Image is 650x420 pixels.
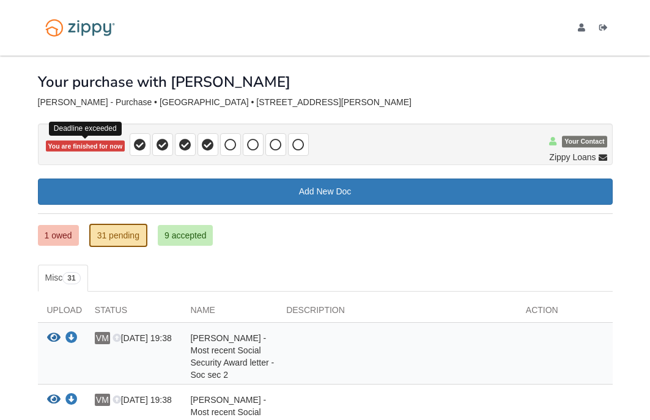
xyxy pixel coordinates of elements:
div: Name [181,304,277,322]
a: Misc [38,265,88,292]
button: View Vicki Monteiro - Most recent Social Security Award letter - Soc sec 2 [47,332,61,345]
span: [DATE] 19:38 [113,333,172,343]
h1: Your purchase with [PERSON_NAME] [38,74,290,90]
a: 1 owed [38,225,79,246]
a: Log out [599,23,613,35]
a: edit profile [578,23,590,35]
div: Description [277,304,517,322]
a: 9 accepted [158,225,213,246]
span: You are finished for now [46,141,125,152]
span: VM [95,394,110,406]
div: Upload [38,304,86,322]
a: Download Vicki Monteiro - Most recent Social Security Award letter - Soc sec 1 [65,396,78,405]
span: [PERSON_NAME] - Most recent Social Security Award letter - Soc sec 2 [190,333,274,380]
span: [DATE] 19:38 [113,395,172,405]
span: 31 [62,272,80,284]
img: Logo [38,13,122,42]
div: Status [86,304,182,322]
div: Deadline exceeded [49,122,122,136]
span: Zippy Loans [549,151,596,163]
button: View Vicki Monteiro - Most recent Social Security Award letter - Soc sec 1 [47,394,61,407]
span: VM [95,332,110,344]
div: [PERSON_NAME] - Purchase • [GEOGRAPHIC_DATA] • [STREET_ADDRESS][PERSON_NAME] [38,97,613,108]
a: 31 pending [89,224,147,247]
span: Your Contact [562,136,607,148]
a: Download Vicki Monteiro - Most recent Social Security Award letter - Soc sec 2 [65,334,78,344]
a: Add New Doc [38,179,613,205]
div: Action [517,304,613,322]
